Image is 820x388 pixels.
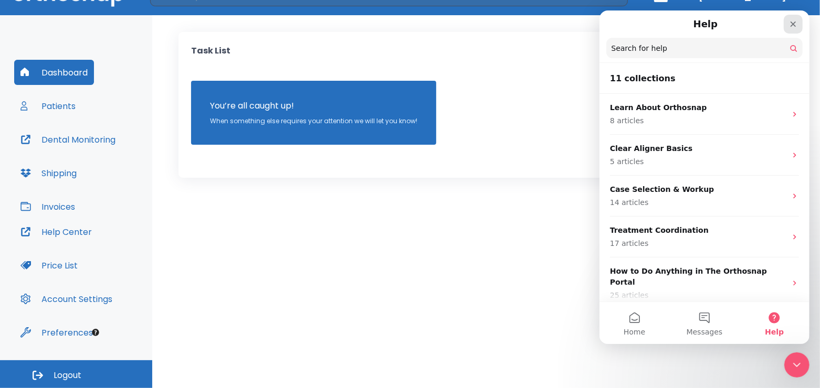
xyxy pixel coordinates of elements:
span: Logout [54,370,81,381]
button: Shipping [14,160,83,186]
button: Dashboard [14,60,94,85]
button: Account Settings [14,286,119,311]
p: You’re all caught up! [210,100,417,112]
button: Dental Monitoring [14,127,122,152]
button: Preferences [14,320,99,345]
iframe: Intercom live chat [784,352,810,378]
div: Tooltip anchor [91,328,100,337]
button: Price List [14,253,84,278]
iframe: Intercom live chat [600,10,810,344]
button: Patients [14,93,82,118]
p: When something else requires your attention we will let you know! [210,116,417,126]
p: Task List [191,45,230,68]
button: Invoices [14,194,81,219]
button: Help Center [14,219,98,244]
